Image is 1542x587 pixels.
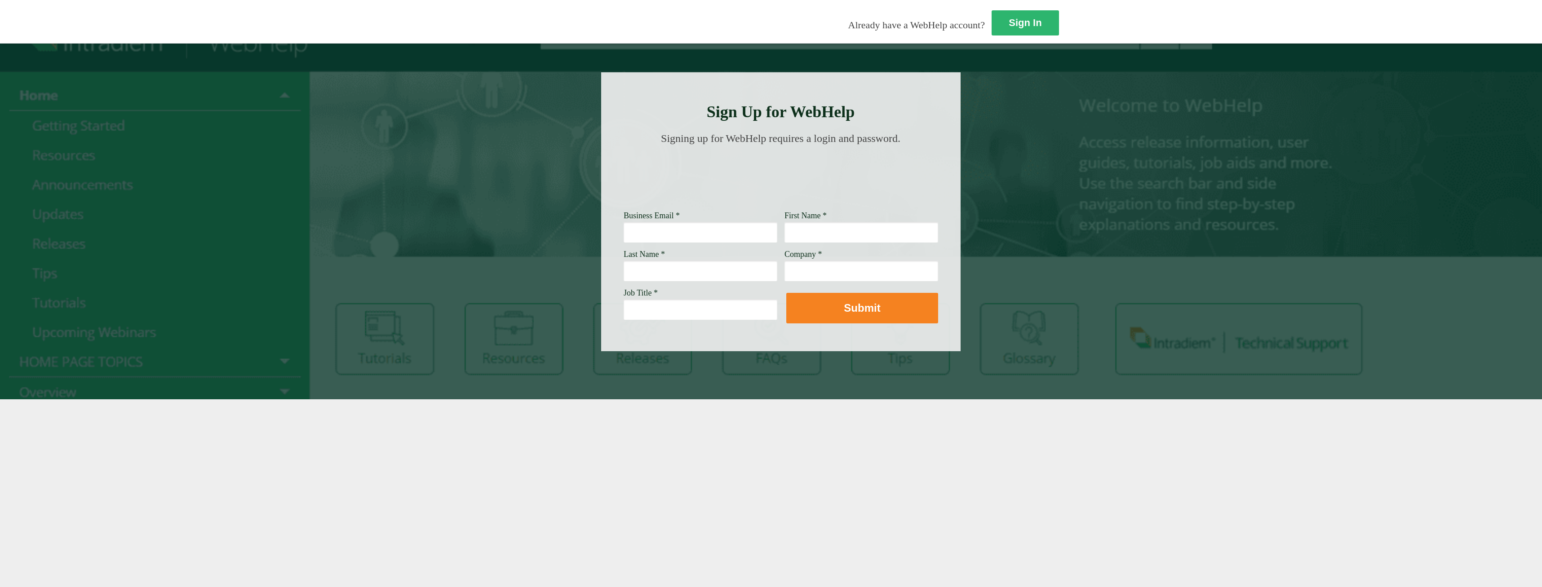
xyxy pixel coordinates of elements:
span: Already have a WebHelp account? [848,19,985,31]
strong: Sign Up for WebHelp [707,103,855,121]
img: Need Credentials? Sign up below. Have Credentials? Use the sign-in button. [629,154,933,199]
span: First Name * [784,211,827,220]
a: Sign In [992,10,1059,35]
button: Submit [786,293,938,323]
span: Business Email * [624,211,680,220]
span: Last Name * [624,250,665,259]
strong: Sign In [1009,17,1041,28]
strong: Submit [844,302,880,314]
span: Signing up for WebHelp requires a login and password. [661,132,900,144]
span: Company * [784,250,822,259]
span: Job Title * [624,288,658,297]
